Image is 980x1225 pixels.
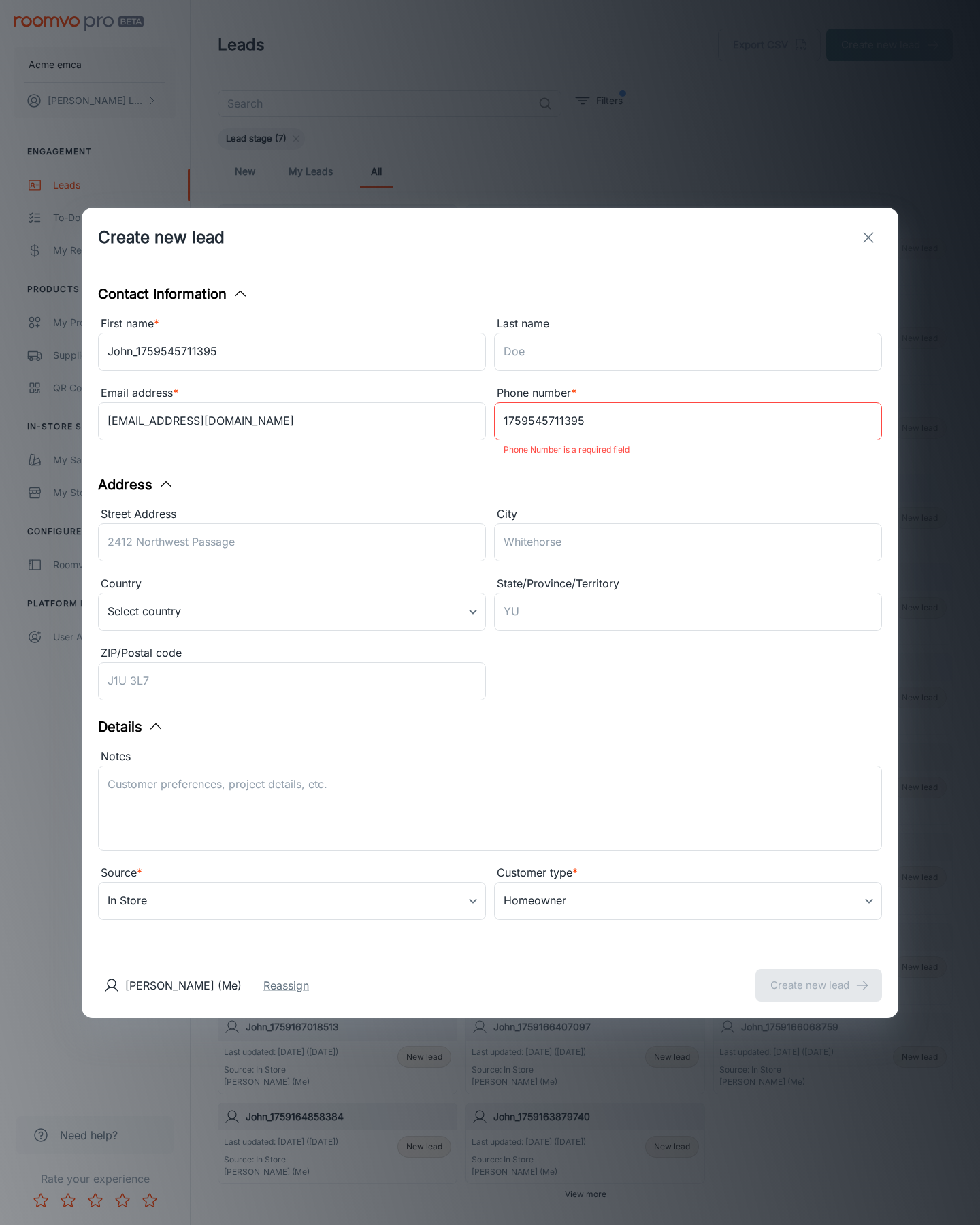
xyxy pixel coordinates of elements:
div: Street Address [98,506,486,523]
input: John [98,333,486,371]
button: exit [855,224,882,251]
div: Phone number [494,385,882,402]
div: ZIP/Postal code [98,644,486,662]
input: 2412 Northwest Passage [98,523,486,561]
input: Doe [494,333,882,371]
div: Notes [98,748,882,766]
div: Country [98,575,486,593]
div: Homeowner [494,882,882,920]
button: Reassign [263,977,309,994]
input: +1 439-123-4567 [494,402,882,440]
div: First name [98,315,486,333]
div: Last name [494,315,882,333]
button: Contact Information [98,284,248,304]
h1: Create new lead [98,225,225,250]
div: City [494,506,882,523]
p: Phone Number is a required field [504,442,872,458]
p: [PERSON_NAME] (Me) [125,977,242,994]
div: Customer type [494,864,882,882]
div: Select country [98,593,486,631]
input: Whitehorse [494,523,882,561]
button: Address [98,474,174,495]
input: J1U 3L7 [98,662,486,700]
button: Details [98,717,164,737]
input: myname@example.com [98,402,486,440]
div: Email address [98,385,486,402]
input: YU [494,593,882,631]
div: In Store [98,882,486,920]
div: Source [98,864,486,882]
div: State/Province/Territory [494,575,882,593]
